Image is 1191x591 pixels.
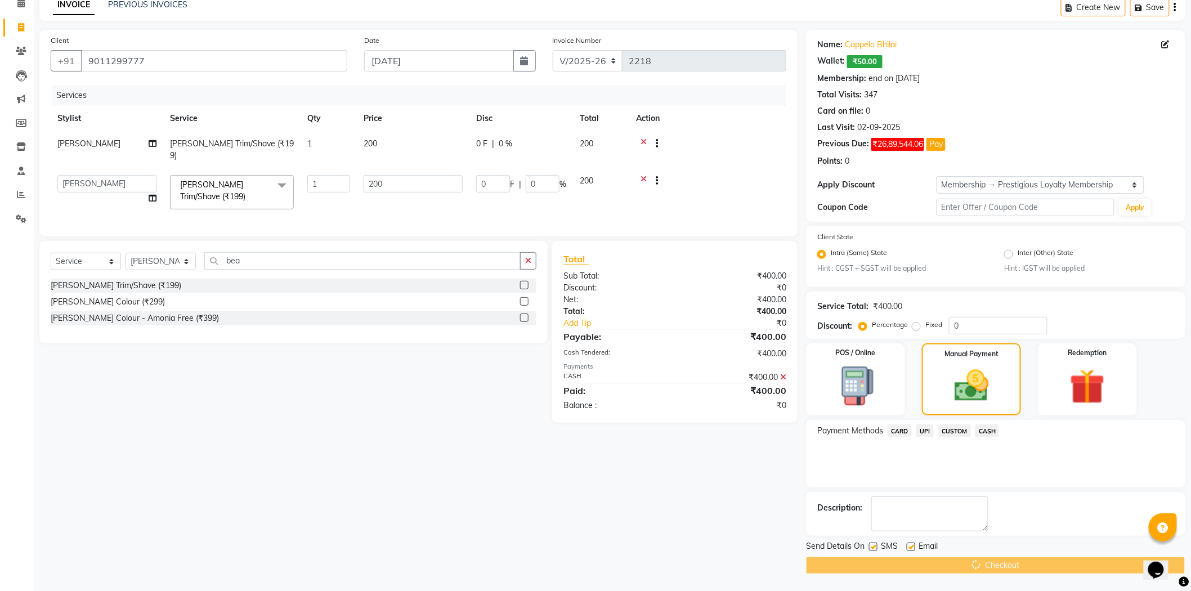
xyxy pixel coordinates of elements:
[827,365,884,407] img: _pos-terminal.svg
[845,155,849,167] div: 0
[1059,365,1116,409] img: _gift.svg
[864,89,877,101] div: 347
[817,179,936,191] div: Apply Discount
[675,306,795,317] div: ₹400.00
[1018,248,1073,261] label: Inter (Other) State
[555,294,675,306] div: Net:
[307,138,312,149] span: 1
[817,502,862,514] div: Description:
[944,366,1000,405] img: _cash.svg
[868,73,920,84] div: end on [DATE]
[675,400,795,411] div: ₹0
[519,178,521,190] span: |
[555,400,675,411] div: Balance :
[555,282,675,294] div: Discount:
[675,384,795,397] div: ₹400.00
[871,138,924,151] span: ₹26,89,544.06
[357,106,469,131] th: Price
[51,35,69,46] label: Client
[245,191,250,202] a: x
[51,296,165,308] div: [PERSON_NAME] Colour (₹299)
[675,330,795,343] div: ₹400.00
[555,348,675,360] div: Cash Tendered:
[1068,348,1107,358] label: Redemption
[916,424,934,437] span: UPI
[817,202,936,213] div: Coupon Code
[81,50,347,71] input: Search by Name/Mobile/Email/Code
[817,232,853,242] label: Client State
[975,424,1000,437] span: CASH
[836,348,876,358] label: POS / Online
[555,270,675,282] div: Sub Total:
[925,320,942,330] label: Fixed
[163,106,301,131] th: Service
[51,50,82,71] button: +91
[499,138,512,150] span: 0 %
[937,199,1115,216] input: Enter Offer / Coupon Code
[629,106,786,131] th: Action
[580,138,593,149] span: 200
[919,540,938,554] span: Email
[817,73,866,84] div: Membership:
[675,371,795,383] div: ₹400.00
[847,55,883,68] span: ₹50.00
[675,282,795,294] div: ₹0
[555,371,675,383] div: CASH
[817,39,843,51] div: Name:
[364,35,379,46] label: Date
[675,270,795,282] div: ₹400.00
[301,106,357,131] th: Qty
[573,106,629,131] th: Total
[555,317,695,329] a: Add Tip
[559,178,566,190] span: %
[510,178,514,190] span: F
[881,540,898,554] span: SMS
[204,252,521,270] input: Search or Scan
[51,106,163,131] th: Stylist
[817,55,845,68] div: Wallet:
[817,138,869,151] div: Previous Due:
[944,349,999,359] label: Manual Payment
[57,138,120,149] span: [PERSON_NAME]
[1144,546,1180,580] iframe: chat widget
[563,362,786,371] div: Payments
[52,85,795,106] div: Services
[51,280,181,292] div: [PERSON_NAME] Trim/Shave (₹199)
[492,138,494,150] span: |
[866,105,870,117] div: 0
[817,122,855,133] div: Last Visit:
[817,301,868,312] div: Service Total:
[364,138,377,149] span: 200
[170,138,294,160] span: [PERSON_NAME] Trim/Shave (₹199)
[1004,263,1174,274] small: Hint : IGST will be applied
[817,425,883,437] span: Payment Methods
[563,253,589,265] span: Total
[806,540,865,554] span: Send Details On
[469,106,573,131] th: Disc
[180,180,245,202] span: [PERSON_NAME] Trim/Shave (₹199)
[831,248,887,261] label: Intra (Same) State
[675,294,795,306] div: ₹400.00
[817,320,852,332] div: Discount:
[580,176,593,186] span: 200
[476,138,487,150] span: 0 F
[857,122,900,133] div: 02-09-2025
[675,348,795,360] div: ₹400.00
[553,35,602,46] label: Invoice Number
[873,301,902,312] div: ₹400.00
[888,424,912,437] span: CARD
[1119,199,1151,216] button: Apply
[926,138,946,151] button: Pay
[51,312,219,324] div: [PERSON_NAME] Colour - Amonia Free (₹399)
[555,330,675,343] div: Payable:
[872,320,908,330] label: Percentage
[695,317,795,329] div: ₹0
[555,306,675,317] div: Total:
[938,424,971,437] span: CUSTOM
[817,155,843,167] div: Points:
[817,105,863,117] div: Card on file:
[555,384,675,397] div: Paid:
[817,263,987,274] small: Hint : CGST + SGST will be applied
[817,89,862,101] div: Total Visits:
[845,39,897,51] a: Cappelo Bhilai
